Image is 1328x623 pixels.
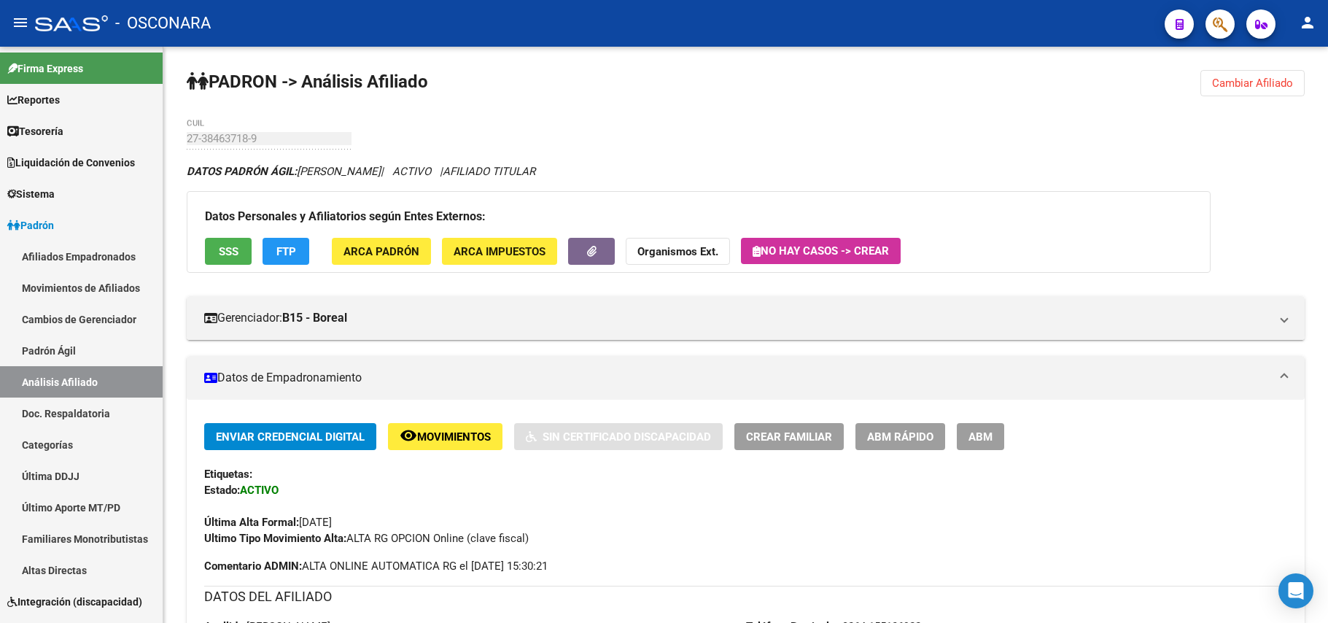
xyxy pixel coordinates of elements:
[204,484,240,497] strong: Estado:
[7,217,54,233] span: Padrón
[7,123,63,139] span: Tesorería
[753,244,889,258] span: No hay casos -> Crear
[204,560,302,573] strong: Comentario ADMIN:
[637,245,718,258] strong: Organismos Ext.
[543,430,711,444] span: Sin Certificado Discapacidad
[187,356,1305,400] mat-expansion-panel-header: Datos de Empadronamiento
[205,238,252,265] button: SSS
[746,430,832,444] span: Crear Familiar
[219,245,238,258] span: SSS
[187,71,428,92] strong: PADRON -> Análisis Afiliado
[968,430,993,444] span: ABM
[282,310,347,326] strong: B15 - Boreal
[7,186,55,202] span: Sistema
[1200,70,1305,96] button: Cambiar Afiliado
[204,370,1270,386] mat-panel-title: Datos de Empadronamiento
[204,532,346,545] strong: Ultimo Tipo Movimiento Alta:
[204,310,1270,326] mat-panel-title: Gerenciador:
[187,165,297,178] strong: DATOS PADRÓN ÁGIL:
[1212,77,1293,90] span: Cambiar Afiliado
[204,532,529,545] span: ALTA RG OPCION Online (clave fiscal)
[204,516,332,529] span: [DATE]
[626,238,730,265] button: Organismos Ext.
[734,423,844,450] button: Crear Familiar
[1299,14,1316,31] mat-icon: person
[216,430,365,444] span: Enviar Credencial Digital
[343,245,419,258] span: ARCA Padrón
[204,558,548,574] span: ALTA ONLINE AUTOMATICA RG el [DATE] 15:30:21
[12,14,29,31] mat-icon: menu
[454,245,545,258] span: ARCA Impuestos
[388,423,502,450] button: Movimientos
[741,238,901,264] button: No hay casos -> Crear
[514,423,723,450] button: Sin Certificado Discapacidad
[7,594,142,610] span: Integración (discapacidad)
[276,245,296,258] span: FTP
[332,238,431,265] button: ARCA Padrón
[867,430,933,444] span: ABM Rápido
[204,516,299,529] strong: Última Alta Formal:
[187,296,1305,340] mat-expansion-panel-header: Gerenciador:B15 - Boreal
[205,206,1192,227] h3: Datos Personales y Afiliatorios según Entes Externos:
[417,430,491,444] span: Movimientos
[263,238,309,265] button: FTP
[204,587,1287,607] h3: DATOS DEL AFILIADO
[204,468,252,481] strong: Etiquetas:
[204,423,376,450] button: Enviar Credencial Digital
[7,92,60,108] span: Reportes
[7,61,83,77] span: Firma Express
[1278,573,1313,608] div: Open Intercom Messenger
[187,165,535,178] i: | ACTIVO |
[957,423,1004,450] button: ABM
[442,238,557,265] button: ARCA Impuestos
[7,155,135,171] span: Liquidación de Convenios
[187,165,381,178] span: [PERSON_NAME]
[400,427,417,444] mat-icon: remove_red_eye
[115,7,211,39] span: - OSCONARA
[855,423,945,450] button: ABM Rápido
[240,484,279,497] strong: ACTIVO
[443,165,535,178] span: AFILIADO TITULAR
